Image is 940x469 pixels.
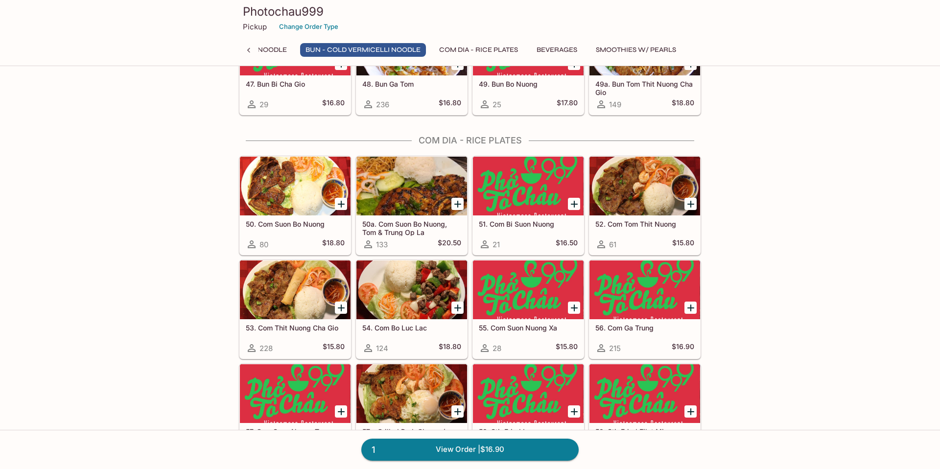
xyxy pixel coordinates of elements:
[473,364,584,423] div: 58. Stir Fried Lemongrass Chicken, Steam Rice.
[493,344,501,353] span: 28
[322,98,345,110] h5: $16.80
[361,439,579,460] a: 1View Order |$16.90
[473,260,584,319] div: 55. Com Suon Nuong Xa
[595,80,694,96] h5: 49a. Bun Tom Thit Nuong Cha Gio
[356,260,468,359] a: 54. Com Bo Luc Lac124$18.80
[568,198,580,210] button: Add 51. Com Bi Suon Nuong
[531,43,583,57] button: Beverages
[589,260,700,319] div: 56. Com Ga Trung
[335,302,347,314] button: Add 53. Com Thit Nuong Cha Gio
[376,240,388,249] span: 133
[259,344,273,353] span: 228
[362,427,461,444] h5: 57a. Grilled Pork Chop w/ Egg, Shrimps & Salad
[239,135,701,146] h4: Com Dia - Rice Plates
[356,156,468,255] a: 50a. Com Suon Bo Nuong, Tom & Trung Op La133$20.50
[493,240,500,249] span: 21
[356,157,467,215] div: 50a. Com Suon Bo Nuong, Tom & Trung Op La
[356,364,467,423] div: 57a. Grilled Pork Chop w/ Egg, Shrimps & Salad
[472,156,584,255] a: 51. Com Bi Suon Nuong21$16.50
[323,342,345,354] h5: $15.80
[362,220,461,236] h5: 50a. Com Suon Bo Nuong, Tom & Trung Op La
[243,22,267,31] p: Pickup
[609,240,616,249] span: 61
[356,260,467,319] div: 54. Com Bo Luc Lac
[479,427,578,444] h5: 58. Stir Fried Lemongrass Chicken, Steam Rice.
[479,220,578,228] h5: 51. Com Bi Suon Nuong
[356,17,467,75] div: 48. Bun Ga Tom
[568,302,580,314] button: Add 55. Com Suon Nuong Xa
[672,238,694,250] h5: $15.80
[246,427,345,436] h5: 57. Com Suon Nuong Trung
[672,98,694,110] h5: $18.80
[275,19,343,34] button: Change Order Type
[259,240,268,249] span: 80
[451,405,464,418] button: Add 57a. Grilled Pork Chop w/ Egg, Shrimps & Salad
[322,238,345,250] h5: $18.80
[493,100,501,109] span: 25
[439,342,461,354] h5: $18.80
[557,98,578,110] h5: $17.80
[595,220,694,228] h5: 52. Com Tom Thit Nuong
[366,443,381,457] span: 1
[356,364,468,463] a: 57a. Grilled Pork Chop w/ Egg, Shrimps & Salad52$18.50
[589,157,700,215] div: 52. Com Tom Thit Nuong
[438,238,461,250] h5: $20.50
[239,260,351,359] a: 53. Com Thit Nuong Cha Gio228$15.80
[590,43,681,57] button: Smoothies w/ Pearls
[684,198,697,210] button: Add 52. Com Tom Thit Nuong
[672,342,694,354] h5: $16.90
[473,157,584,215] div: 51. Com Bi Suon Nuong
[243,4,697,19] h3: Photochau999
[556,342,578,354] h5: $15.80
[451,302,464,314] button: Add 54. Com Bo Luc Lac
[439,98,461,110] h5: $16.80
[240,17,351,75] div: 47. Bun Bi Cha Gio
[589,156,701,255] a: 52. Com Tom Thit Nuong61$15.80
[589,17,700,75] div: 49a. Bun Tom Thit Nuong Cha Gio
[239,156,351,255] a: 50. Com Suon Bo Nuong80$18.80
[335,198,347,210] button: Add 50. Com Suon Bo Nuong
[362,80,461,88] h5: 48. Bun Ga Tom
[609,344,621,353] span: 215
[246,324,345,332] h5: 53. Com Thit Nuong Cha Gio
[376,100,389,109] span: 236
[376,344,388,353] span: 124
[240,260,351,319] div: 53. Com Thit Nuong Cha Gio
[239,364,351,463] a: 57. Com Suon Nuong Trung20$16.90
[609,100,621,109] span: 149
[240,364,351,423] div: 57. Com Suon Nuong Trung
[472,260,584,359] a: 55. Com Suon Nuong Xa28$15.80
[568,405,580,418] button: Add 58. Stir Fried Lemongrass Chicken, Steam Rice.
[472,364,584,463] a: 58. Stir Fried Lemongrass Chicken, Steam Rice.86$17.90
[246,220,345,228] h5: 50. Com Suon Bo Nuong
[246,80,345,88] h5: 47. Bun Bi Cha Gio
[556,238,578,250] h5: $16.50
[684,405,697,418] button: Add 59. Stir Fried Filet Mignon, Carrots, Broccoli, steam rice
[451,198,464,210] button: Add 50a. Com Suon Bo Nuong, Tom & Trung Op La
[589,364,700,423] div: 59. Stir Fried Filet Mignon, Carrots, Broccoli, steam rice
[595,427,694,444] h5: 59. Stir Fried Filet Mignon, Carrots, Broccoli, steam rice
[479,324,578,332] h5: 55. Com Suon Nuong Xa
[479,80,578,88] h5: 49. Bun Bo Nuong
[434,43,523,57] button: Com Dia - Rice Plates
[362,324,461,332] h5: 54. Com Bo Luc Lac
[259,100,268,109] span: 29
[335,405,347,418] button: Add 57. Com Suon Nuong Trung
[300,43,426,57] button: Bun - Cold Vermicelli Noodle
[473,17,584,75] div: 49. Bun Bo Nuong
[684,302,697,314] button: Add 56. Com Ga Trung
[589,260,701,359] a: 56. Com Ga Trung215$16.90
[595,324,694,332] h5: 56. Com Ga Trung
[240,157,351,215] div: 50. Com Suon Bo Nuong
[589,364,701,463] a: 59. Stir Fried Filet Mignon, Carrots, Broccoli, steam rice19$17.50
